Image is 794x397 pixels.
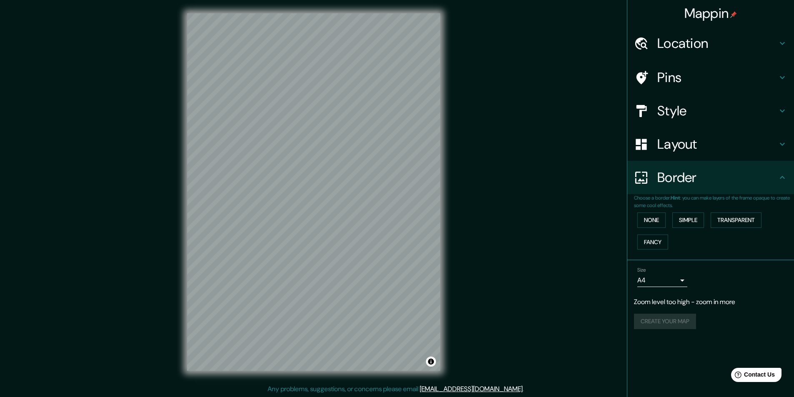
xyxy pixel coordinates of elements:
p: Any problems, suggestions, or concerns please email . [268,384,524,394]
h4: Layout [657,136,777,152]
h4: Style [657,102,777,119]
div: . [524,384,525,394]
div: Location [627,27,794,60]
button: Simple [672,212,704,228]
div: Layout [627,127,794,161]
label: Size [637,267,646,274]
div: . [525,384,527,394]
h4: Mappin [684,5,737,22]
img: pin-icon.png [730,11,737,18]
div: Border [627,161,794,194]
b: Hint [671,195,680,201]
button: Transparent [711,212,761,228]
p: Choose a border. : you can make layers of the frame opaque to create some cool effects. [634,194,794,209]
button: Fancy [637,235,668,250]
button: None [637,212,666,228]
iframe: Help widget launcher [720,365,785,388]
div: A4 [637,274,687,287]
h4: Border [657,169,777,186]
a: [EMAIL_ADDRESS][DOMAIN_NAME] [420,385,523,393]
button: Toggle attribution [426,357,436,367]
canvas: Map [187,13,440,371]
div: Style [627,94,794,127]
p: Zoom level too high - zoom in more [634,297,787,307]
h4: Pins [657,69,777,86]
div: Pins [627,61,794,94]
h4: Location [657,35,777,52]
